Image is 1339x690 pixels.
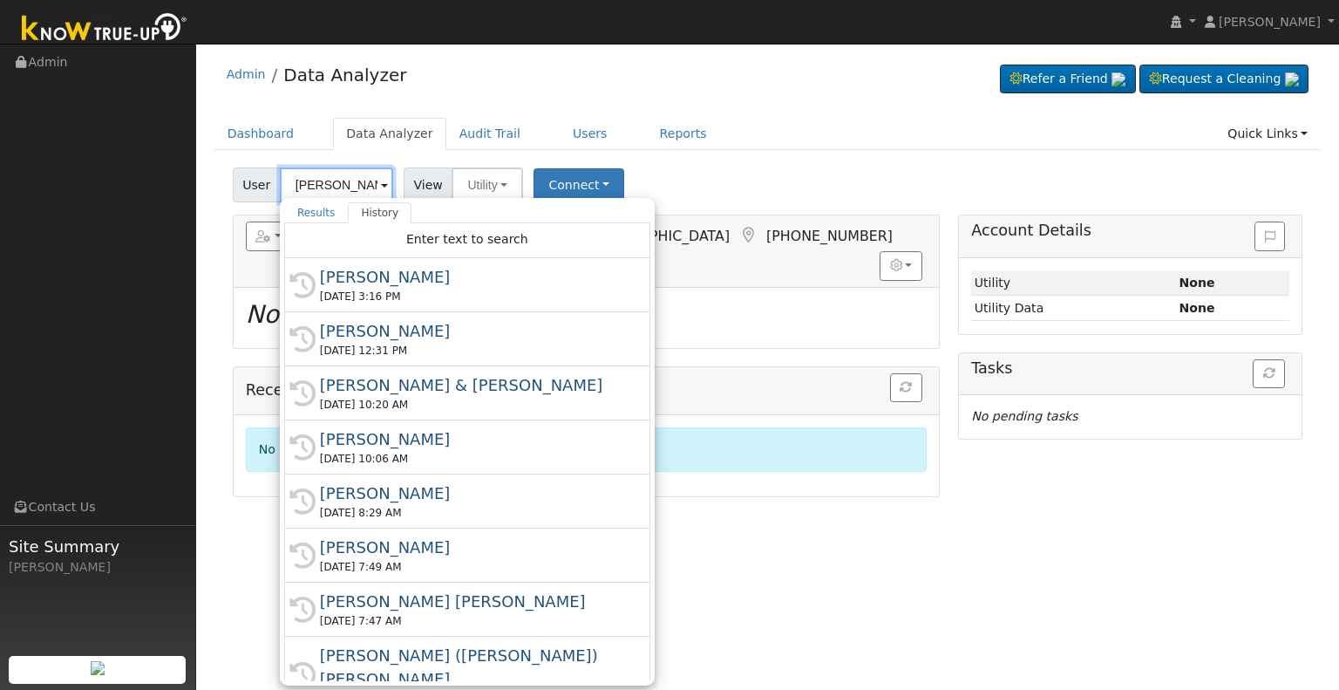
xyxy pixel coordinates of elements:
div: [PERSON_NAME] [PERSON_NAME] [320,590,630,613]
a: History [348,202,411,223]
a: Reports [647,118,720,150]
td: Utility Data [971,296,1176,321]
a: Map [738,227,758,244]
span: User [233,167,281,202]
button: Utility [452,167,523,202]
i: History [289,434,316,461]
div: [DATE] 3:16 PM [320,289,630,304]
a: Users [560,118,621,150]
span: Enter text to search [406,232,528,246]
div: [PERSON_NAME] [320,482,630,505]
div: [DATE] 7:47 AM [320,613,630,629]
div: [DATE] 8:29 AM [320,505,630,521]
a: Results [284,202,349,223]
a: Audit Trail [446,118,534,150]
td: Utility [971,270,1176,296]
img: Know True-Up [13,10,196,49]
a: Dashboard [214,118,308,150]
input: Select a User [280,167,393,202]
div: [DATE] 10:06 AM [320,451,630,467]
i: No Utility connection [246,300,502,329]
i: History [289,380,316,406]
i: History [289,543,316,569]
img: retrieve [1111,72,1125,86]
span: [PERSON_NAME] [1219,15,1321,29]
span: View [404,167,453,202]
a: Admin [227,67,266,81]
div: [PERSON_NAME] [320,536,630,559]
div: [DATE] 12:31 PM [320,343,630,359]
button: Connect [534,168,624,202]
strong: ID: null, authorized: None [1179,276,1214,290]
div: [PERSON_NAME] [320,319,630,343]
a: Quick Links [1214,118,1321,150]
i: History [289,597,316,623]
span: [PHONE_NUMBER] [766,228,893,244]
img: retrieve [91,661,105,675]
div: [PERSON_NAME] & [PERSON_NAME] [320,373,630,397]
i: History [289,326,316,352]
div: No recent events [246,427,927,472]
div: [DATE] 7:49 AM [320,559,630,575]
a: Refer a Friend [1000,65,1136,94]
button: Refresh [890,373,922,403]
i: History [289,488,316,515]
h5: Account Details [971,222,1289,240]
a: Data Analyzer [333,118,446,150]
img: retrieve [1285,72,1299,86]
button: Refresh [1253,359,1285,389]
div: [DATE] 10:20 AM [320,397,630,413]
div: [PERSON_NAME] [320,265,630,289]
button: Issue History [1254,222,1285,251]
a: Request a Cleaning [1139,65,1308,94]
i: History [289,272,316,298]
div: [PERSON_NAME] [9,558,187,577]
h5: Recent Events [246,373,927,408]
i: No pending tasks [971,409,1077,423]
strong: None [1179,301,1214,315]
h5: Tasks [971,359,1289,378]
i: History [289,662,316,688]
a: Data Analyzer [283,65,406,85]
span: Site Summary [9,535,187,558]
div: [PERSON_NAME] [320,427,630,451]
